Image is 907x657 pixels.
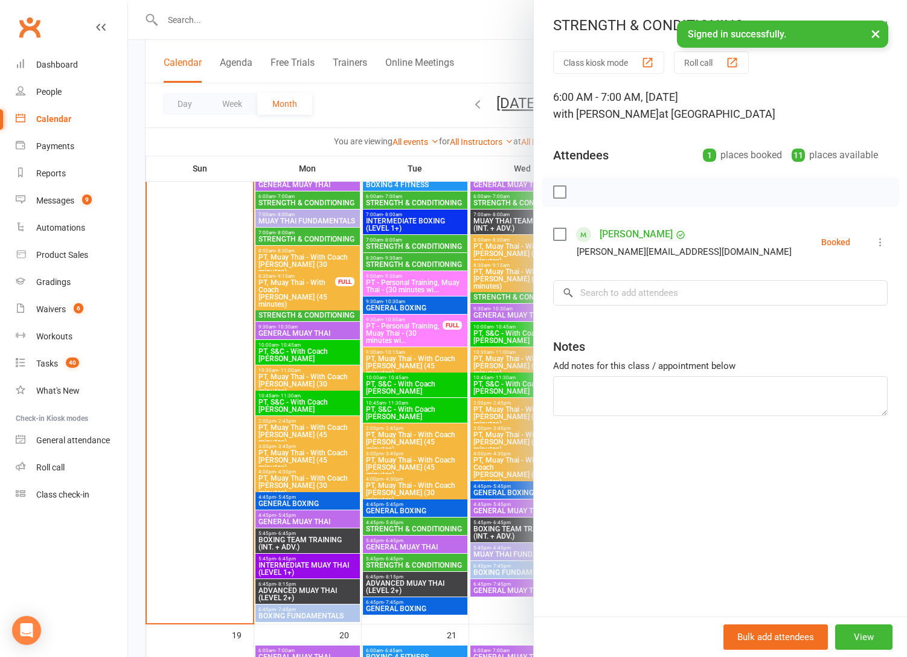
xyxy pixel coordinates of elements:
div: Waivers [36,304,66,314]
a: Tasks 40 [16,350,127,377]
button: × [865,21,886,46]
a: Gradings [16,269,127,296]
div: Messages [36,196,74,205]
div: Add notes for this class / appointment below [553,359,888,373]
div: Class check-in [36,490,89,499]
span: at [GEOGRAPHIC_DATA] [659,107,775,120]
div: Notes [553,338,585,355]
span: 40 [66,357,79,368]
button: Roll call [674,51,749,74]
a: General attendance kiosk mode [16,427,127,454]
div: 11 [792,149,805,162]
a: Messages 9 [16,187,127,214]
button: Class kiosk mode [553,51,664,74]
div: Gradings [36,277,71,287]
div: Roll call [36,463,65,472]
a: People [16,79,127,106]
input: Search to add attendees [553,280,888,306]
a: Reports [16,160,127,187]
a: Roll call [16,454,127,481]
a: Class kiosk mode [16,481,127,508]
div: Dashboard [36,60,78,69]
a: What's New [16,377,127,405]
div: Calendar [36,114,71,124]
button: Bulk add attendees [723,624,828,650]
span: with [PERSON_NAME] [553,107,659,120]
div: Product Sales [36,250,88,260]
button: View [835,624,893,650]
div: General attendance [36,435,110,445]
span: Signed in successfully. [688,28,786,40]
span: 6 [74,303,83,313]
div: Reports [36,168,66,178]
a: Calendar [16,106,127,133]
div: places booked [703,147,782,164]
div: What's New [36,386,80,396]
a: Automations [16,214,127,242]
div: 6:00 AM - 7:00 AM, [DATE] [553,89,888,123]
a: [PERSON_NAME] [600,225,673,244]
div: People [36,87,62,97]
a: Dashboard [16,51,127,79]
span: 9 [82,194,92,205]
a: Clubworx [14,12,45,42]
div: 1 [703,149,716,162]
div: Open Intercom Messenger [12,616,41,645]
div: Tasks [36,359,58,368]
div: Attendees [553,147,609,164]
div: Payments [36,141,74,151]
a: Workouts [16,323,127,350]
div: Booked [821,238,850,246]
div: Workouts [36,332,72,341]
div: STRENGTH & CONDITIONING [534,17,907,34]
div: Automations [36,223,85,232]
a: Payments [16,133,127,160]
a: Product Sales [16,242,127,269]
a: Waivers 6 [16,296,127,323]
div: places available [792,147,878,164]
div: [PERSON_NAME][EMAIL_ADDRESS][DOMAIN_NAME] [577,244,792,260]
